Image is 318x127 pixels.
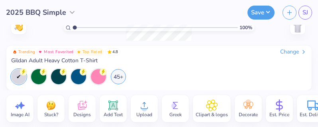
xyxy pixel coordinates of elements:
[37,48,75,56] button: Badge Button
[11,57,98,64] span: Gildan Adult Heavy Cotton T-Shirt
[291,20,304,33] img: Front
[302,8,308,17] span: SJ
[44,111,58,118] span: Stuck?
[45,99,57,111] img: Stuck?
[11,48,37,56] button: Badge Button
[6,7,66,18] span: 2025 BBQ Simple
[298,6,312,20] a: SJ
[105,48,120,56] span: 4.8
[18,50,35,54] span: Trending
[111,69,126,84] div: 45+
[169,111,182,118] span: Greek
[77,50,81,54] img: Top Rated sort
[239,111,258,118] span: Decorate
[247,6,275,20] button: Save
[44,50,73,54] span: Most Favorited
[82,50,102,54] span: Top Rated
[280,48,307,56] div: Change
[75,48,104,56] button: Badge Button
[38,50,42,54] img: Most Favorited sort
[104,111,123,118] span: Add Text
[196,111,228,118] span: Clipart & logos
[13,50,17,54] img: Trending sort
[136,111,152,118] span: Upload
[73,111,91,118] span: Designs
[11,111,29,118] span: Image AI
[269,111,289,118] span: Est. Price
